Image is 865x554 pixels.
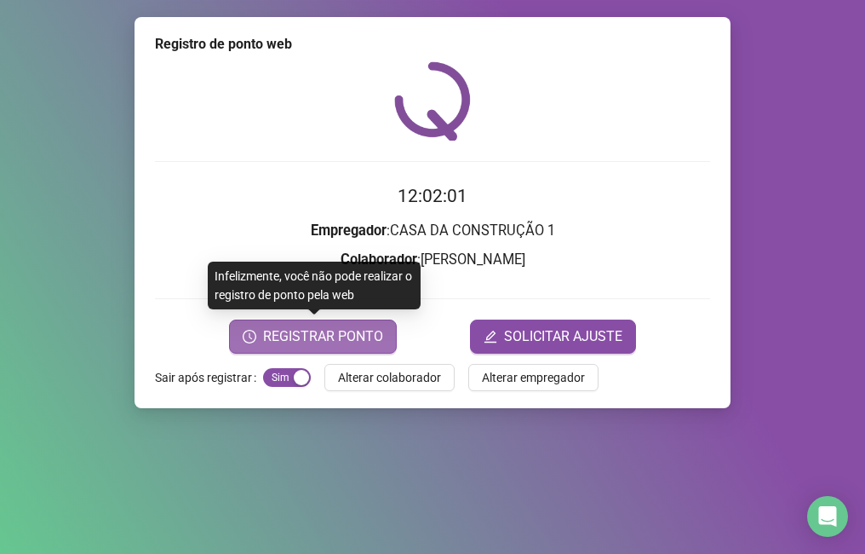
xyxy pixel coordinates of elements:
[482,368,585,387] span: Alterar empregador
[341,251,417,268] strong: Colaborador
[155,34,710,55] div: Registro de ponto web
[229,320,397,354] button: REGISTRAR PONTO
[398,186,467,206] time: 12:02:01
[470,320,636,354] button: editSOLICITAR AJUSTE
[263,326,383,347] span: REGISTRAR PONTO
[208,262,421,309] div: Infelizmente, você não pode realizar o registro de ponto pela web
[394,61,471,141] img: QRPoint
[504,326,622,347] span: SOLICITAR AJUSTE
[324,364,455,391] button: Alterar colaborador
[311,222,387,239] strong: Empregador
[243,330,256,343] span: clock-circle
[338,368,441,387] span: Alterar colaborador
[155,364,263,391] label: Sair após registrar
[155,249,710,271] h3: : [PERSON_NAME]
[468,364,599,391] button: Alterar empregador
[484,330,497,343] span: edit
[807,496,848,537] div: Open Intercom Messenger
[155,220,710,242] h3: : CASA DA CONSTRUÇÃO 1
